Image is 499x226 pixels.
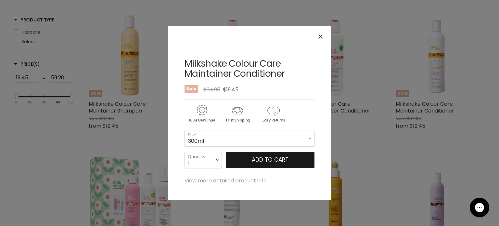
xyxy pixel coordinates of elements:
[252,156,288,164] span: Add to cart
[185,178,267,184] a: View more detailed product info
[226,152,314,168] button: Add to cart
[467,195,493,219] iframe: Gorgias live chat messenger
[185,152,222,168] select: Quantity
[256,104,290,124] img: returns.gif
[223,86,238,93] span: $19.45
[220,104,255,124] img: shipping.gif
[185,57,285,80] a: Milkshake Colour Care Maintainer Conditioner
[185,85,198,93] span: Sale
[203,86,220,93] span: $34.95
[313,30,327,44] button: Close
[185,104,219,124] img: genuine.gif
